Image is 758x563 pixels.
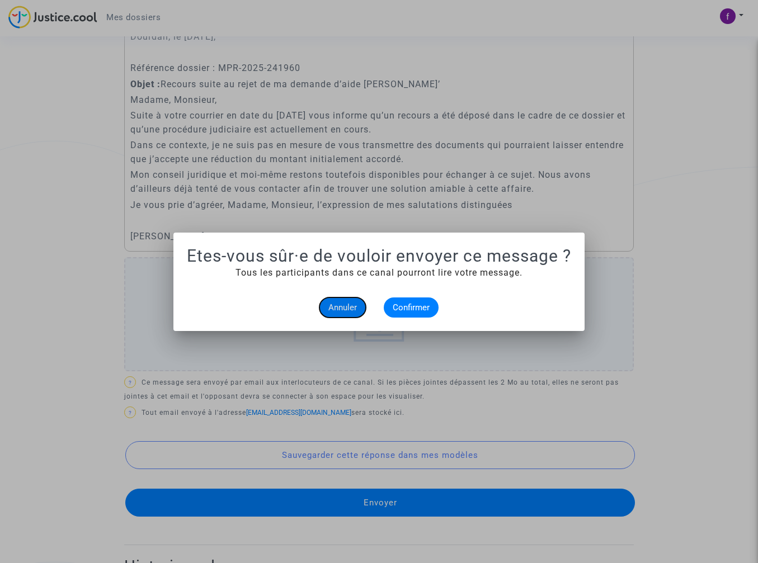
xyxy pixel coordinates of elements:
span: Confirmer [393,302,430,313]
span: Tous les participants dans ce canal pourront lire votre message. [236,267,522,278]
button: Confirmer [384,297,439,318]
button: Annuler [319,297,366,318]
span: Annuler [328,302,357,313]
h1: Etes-vous sûr·e de vouloir envoyer ce message ? [187,246,571,266]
